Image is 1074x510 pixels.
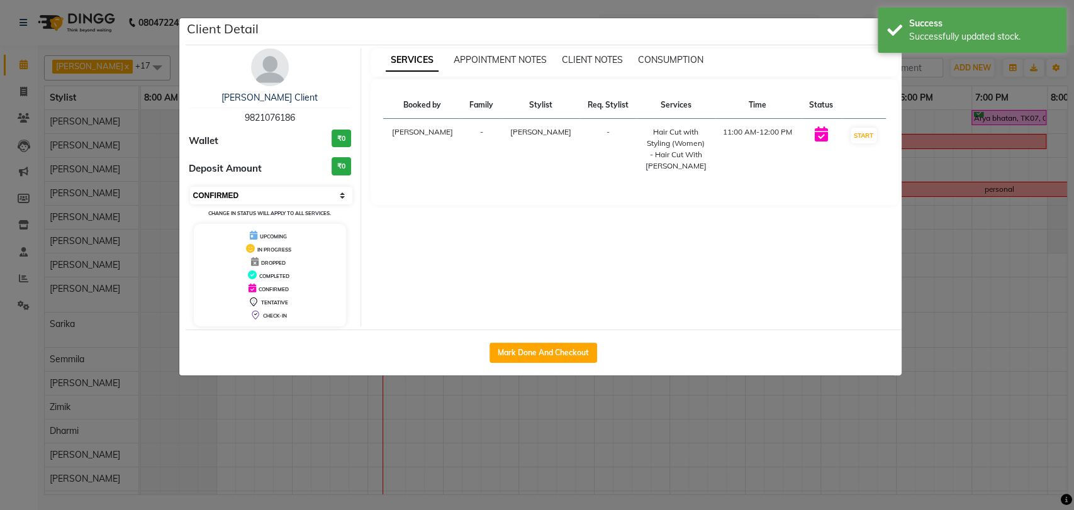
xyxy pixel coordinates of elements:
[221,92,318,103] a: [PERSON_NAME] Client
[261,260,286,266] span: DROPPED
[579,119,637,180] td: -
[579,92,637,119] th: Req. Stylist
[461,92,501,119] th: Family
[454,54,547,65] span: APPOINTMENT NOTES
[562,54,623,65] span: CLIENT NOTES
[489,343,597,363] button: Mark Done And Checkout
[261,299,288,306] span: TENTATIVE
[909,17,1057,30] div: Success
[637,92,714,119] th: Services
[208,210,331,216] small: Change in status will apply to all services.
[383,119,461,180] td: [PERSON_NAME]
[386,49,439,72] span: SERVICES
[251,48,289,86] img: avatar
[260,233,287,240] span: UPCOMING
[510,127,571,136] span: [PERSON_NAME]
[189,134,218,148] span: Wallet
[259,273,289,279] span: COMPLETED
[644,126,707,172] div: Hair Cut with Styling (Women) - Hair Cut With [PERSON_NAME]
[257,247,291,253] span: IN PROGRESS
[332,157,351,175] h3: ₹0
[638,54,703,65] span: CONSUMPTION
[909,30,1057,43] div: Successfully updated stock.
[851,128,876,143] button: START
[501,92,579,119] th: Stylist
[383,92,461,119] th: Booked by
[189,162,262,176] span: Deposit Amount
[263,313,287,319] span: CHECK-IN
[187,19,259,38] h5: Client Detail
[715,119,802,180] td: 11:00 AM-12:00 PM
[332,130,351,148] h3: ₹0
[245,112,295,123] span: 9821076186
[715,92,802,119] th: Time
[259,286,289,292] span: CONFIRMED
[801,92,841,119] th: Status
[461,119,501,180] td: -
